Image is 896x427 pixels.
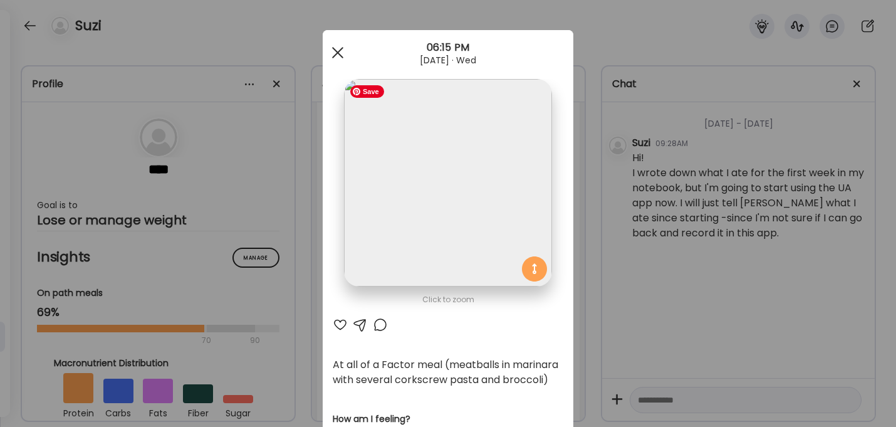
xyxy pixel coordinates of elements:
[344,79,551,287] img: images%2F3NEzsny3ZDWIhEXSqitkj3RG4Lm1%2FaqdwjGA8d60IUDQ6q4Ee%2F1XORowOD3BSx5Sm4C31c_1080
[333,292,563,307] div: Click to zoom
[333,357,563,387] div: At all of a Factor meal (meatballs in marinara with several corkscrew pasta and broccoli)
[323,40,573,55] div: 06:15 PM
[350,85,384,98] span: Save
[333,413,563,426] h3: How am I feeling?
[323,55,573,65] div: [DATE] · Wed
